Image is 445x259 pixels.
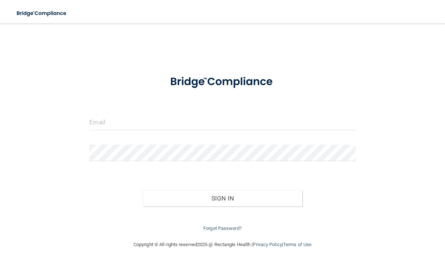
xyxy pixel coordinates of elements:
[159,68,286,96] img: bridge_compliance_login_screen.278c3ca4.svg
[203,226,242,231] a: Forgot Password?
[253,242,282,247] a: Privacy Policy
[11,6,73,21] img: bridge_compliance_login_screen.278c3ca4.svg
[143,190,302,206] button: Sign In
[283,242,311,247] a: Terms of Use
[88,233,357,256] div: Copyright © All rights reserved 2025 @ Rectangle Health | |
[89,114,355,130] input: Email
